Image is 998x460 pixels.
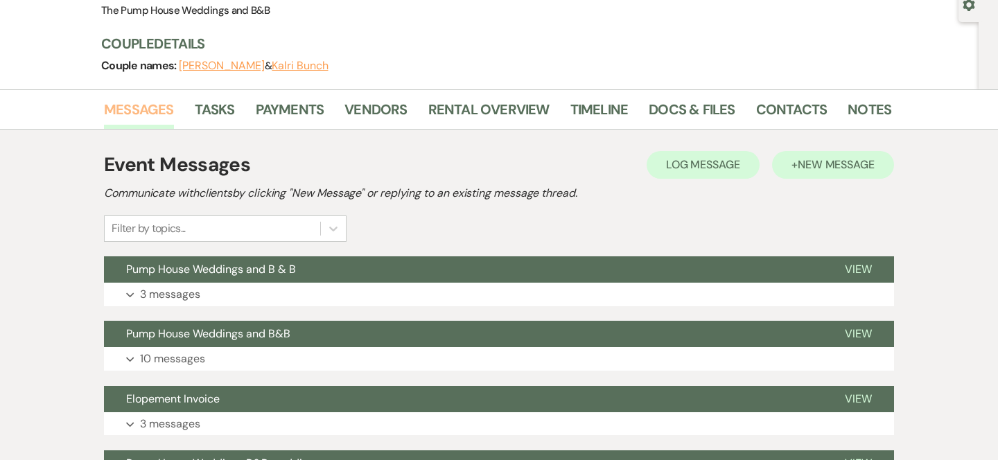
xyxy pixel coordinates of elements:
button: 10 messages [104,347,894,371]
button: Kalri Bunch [272,60,328,71]
a: Timeline [570,98,629,129]
span: View [845,326,872,341]
p: 10 messages [140,350,205,368]
span: The Pump House Weddings and B&B [101,3,270,17]
span: View [845,262,872,276]
button: Pump House Weddings and B&B [104,321,823,347]
span: Pump House Weddings and B&B [126,326,290,341]
div: Filter by topics... [112,220,186,237]
span: Couple names: [101,58,179,73]
span: New Message [798,157,875,172]
a: Docs & Files [649,98,735,129]
button: 3 messages [104,412,894,436]
button: Elopement Invoice [104,386,823,412]
button: View [823,386,894,412]
a: Messages [104,98,174,129]
a: Notes [848,98,891,129]
button: Pump House Weddings and B & B [104,256,823,283]
h3: Couple Details [101,34,877,53]
span: View [845,391,872,406]
span: Pump House Weddings and B & B [126,262,296,276]
a: Vendors [344,98,407,129]
p: 3 messages [140,415,200,433]
button: View [823,321,894,347]
span: & [179,59,328,73]
button: 3 messages [104,283,894,306]
button: [PERSON_NAME] [179,60,265,71]
button: +New Message [772,151,894,179]
a: Tasks [195,98,235,129]
span: Elopement Invoice [126,391,220,406]
h1: Event Messages [104,150,250,179]
a: Payments [256,98,324,129]
button: View [823,256,894,283]
a: Contacts [756,98,828,129]
h2: Communicate with clients by clicking "New Message" or replying to an existing message thread. [104,185,894,202]
a: Rental Overview [428,98,550,129]
span: Log Message [666,157,740,172]
p: 3 messages [140,285,200,303]
button: Log Message [647,151,760,179]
